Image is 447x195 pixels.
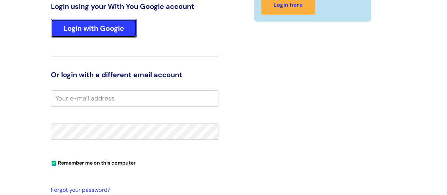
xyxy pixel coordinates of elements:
[51,2,218,11] h3: Login using your With You Google account
[51,70,218,79] h3: Or login with a different email account
[51,19,137,38] a: Login with Google
[51,158,136,166] label: Remember me on this computer
[51,157,218,168] div: You can uncheck this option if you're logging in from a shared device
[51,90,218,107] input: Your e-mail address
[52,161,56,166] input: Remember me on this computer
